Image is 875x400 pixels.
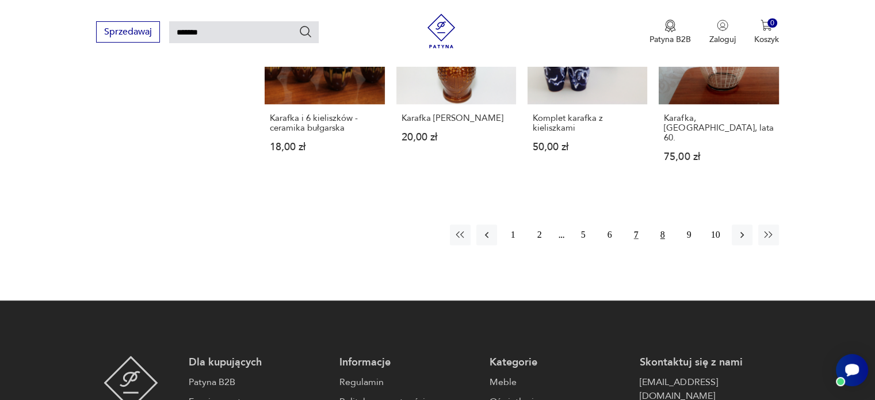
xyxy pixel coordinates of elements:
[503,224,524,245] button: 1
[96,29,160,37] a: Sprzedawaj
[717,20,728,31] img: Ikonka użytkownika
[339,375,478,389] a: Regulamin
[626,224,647,245] button: 7
[767,18,777,28] div: 0
[533,142,642,152] p: 50,00 zł
[339,356,478,369] p: Informacje
[299,25,312,39] button: Szukaj
[652,224,673,245] button: 8
[424,14,458,48] img: Patyna - sklep z meblami i dekoracjami vintage
[529,224,550,245] button: 2
[599,224,620,245] button: 6
[573,224,594,245] button: 5
[490,375,628,389] a: Meble
[836,354,868,386] iframe: Smartsupp widget button
[270,142,379,152] p: 18,00 zł
[402,113,511,123] h3: Karafka [PERSON_NAME]
[270,113,379,133] h3: Karafka i 6 kieliszków - ceramika bułgarska
[709,20,736,45] button: Zaloguj
[679,224,700,245] button: 9
[533,113,642,133] h3: Komplet karafka z kieliszkami
[189,375,327,389] a: Patyna B2B
[189,356,327,369] p: Dla kupujących
[664,20,676,32] img: Ikona medalu
[754,34,779,45] p: Koszyk
[96,21,160,43] button: Sprzedawaj
[761,20,772,31] img: Ikona koszyka
[664,113,773,143] h3: Karafka, [GEOGRAPHIC_DATA], lata 60.
[402,132,511,142] p: 20,00 zł
[649,34,691,45] p: Patyna B2B
[640,356,778,369] p: Skontaktuj się z nami
[649,20,691,45] button: Patyna B2B
[705,224,726,245] button: 10
[664,152,773,162] p: 75,00 zł
[709,34,736,45] p: Zaloguj
[754,20,779,45] button: 0Koszyk
[490,356,628,369] p: Kategorie
[649,20,691,45] a: Ikona medaluPatyna B2B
